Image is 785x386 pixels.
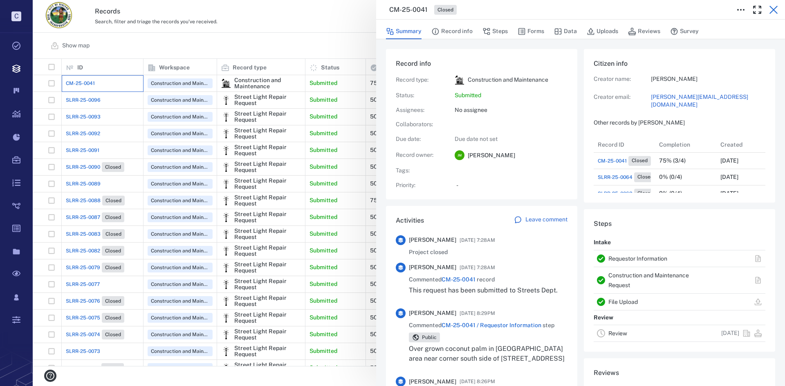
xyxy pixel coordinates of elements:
[716,136,778,153] div: Created
[409,248,448,257] span: Project closed
[525,216,567,224] p: Leave comment
[720,133,742,156] div: Created
[594,219,765,229] h6: Steps
[460,235,495,245] span: [DATE] 7:28AM
[587,24,618,39] button: Uploads
[659,158,686,164] div: 75% (3/4)
[733,2,749,18] button: Toggle to Edit Boxes
[584,209,775,358] div: StepsIntakeRequestor InformationConstruction and Maintenance RequestFile UploadReviewReview[DATE]
[455,91,567,100] p: Submitted
[598,174,632,181] span: SLRR-25-0064
[765,2,782,18] button: Close
[594,59,765,69] h6: Citizen info
[396,120,445,129] p: Collaborators :
[720,173,738,181] p: [DATE]
[396,167,445,175] p: Tags :
[386,24,422,39] button: Summary
[389,5,428,15] h3: CM-25-0041
[455,150,464,160] div: J M
[598,157,627,165] span: CM-25-0041
[18,6,35,13] span: Help
[396,216,424,225] h6: Activities
[594,93,651,109] p: Creator email:
[651,93,765,109] a: [PERSON_NAME][EMAIL_ADDRESS][DOMAIN_NAME]
[636,190,655,197] span: Closed
[554,24,577,39] button: Data
[396,106,445,114] p: Assignees :
[594,119,765,127] p: Other records by [PERSON_NAME]
[598,190,632,197] span: SLRR-25-0063
[468,152,515,160] span: [PERSON_NAME]
[409,286,558,295] p: This request has been submitted to Streets Dept.
[442,276,475,283] a: CM-25-0041
[608,255,667,262] a: Requestor Information
[598,172,657,182] a: SLRR-25-0064Closed
[409,344,567,364] p: Over grown coconut palm in [GEOGRAPHIC_DATA] area near corner south side of [STREET_ADDRESS]
[455,75,464,85] img: icon Construction and Maintenance
[514,216,567,225] a: Leave comment
[598,156,651,166] a: CM-25-0041Closed
[636,174,655,181] span: Closed
[670,24,699,39] button: Survey
[396,76,445,84] p: Record type :
[396,151,445,159] p: Record owner :
[409,378,456,386] span: [PERSON_NAME]
[386,49,577,206] div: Record infoRecord type:icon Construction and MaintenanceConstruction and MaintenanceStatus:Submit...
[409,309,456,317] span: [PERSON_NAME]
[628,24,660,39] button: Reviews
[482,24,508,39] button: Steps
[409,276,495,284] span: Commented record
[720,190,738,198] p: [DATE]
[594,368,765,378] h6: Reviews
[409,263,456,272] span: [PERSON_NAME]
[455,106,567,114] p: No assignee
[655,136,716,153] div: Completion
[468,76,548,84] p: Construction and Maintenance
[608,299,638,305] a: File Upload
[594,136,655,153] div: Record ID
[720,157,738,165] p: [DATE]
[396,135,445,143] p: Due date :
[598,133,624,156] div: Record ID
[608,272,689,288] a: Construction and Maintenance Request
[584,49,775,209] div: Citizen infoCreator name:[PERSON_NAME]Creator email:[PERSON_NAME][EMAIL_ADDRESS][DOMAIN_NAME]Othe...
[721,329,739,337] p: [DATE]
[594,235,611,250] p: Intake
[659,174,682,180] div: 0% (0/4)
[659,133,690,156] div: Completion
[598,189,657,199] a: SLRR-25-0063Closed
[409,321,554,330] span: Commented step
[518,24,544,39] button: Forms
[460,308,495,318] span: [DATE] 8:29PM
[442,322,541,328] a: CM-25-0041 / Requestor Information
[594,310,613,325] p: Review
[396,181,445,190] p: Priority :
[651,75,765,83] p: [PERSON_NAME]
[431,24,473,39] button: Record info
[630,157,649,164] span: Closed
[455,135,567,143] p: Due date not set
[594,75,651,83] p: Creator name:
[409,236,456,244] span: [PERSON_NAME]
[456,181,567,190] p: -
[396,91,445,100] p: Status :
[659,190,682,196] div: 0% (0/4)
[608,330,627,337] a: Review
[11,11,21,21] p: C
[420,334,438,341] span: Public
[460,263,495,272] span: [DATE] 7:28AM
[436,7,455,13] span: Closed
[455,75,464,85] div: Construction and Maintenance
[396,59,567,69] h6: Record info
[749,2,765,18] button: Toggle Fullscreen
